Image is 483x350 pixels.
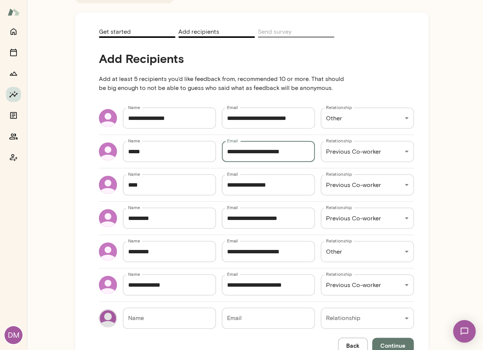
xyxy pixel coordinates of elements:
[99,28,131,37] span: Get started
[258,28,292,37] span: Send survey
[128,138,140,144] label: Name
[128,238,140,244] label: Name
[128,271,140,277] label: Name
[4,326,22,344] div: DM
[6,45,21,60] button: Sessions
[128,204,140,211] label: Name
[6,129,21,144] button: Members
[326,204,352,211] label: Relationship
[128,104,140,111] label: Name
[227,104,238,111] label: Email
[326,271,352,277] label: Relationship
[6,150,21,165] button: Coach app
[99,51,351,66] h4: Add Recipients
[326,138,352,144] label: Relationship
[227,271,238,277] label: Email
[128,171,140,177] label: Name
[227,238,238,244] label: Email
[321,208,414,229] div: Previous Co-worker
[326,171,352,177] label: Relationship
[7,5,19,19] img: Mento
[227,138,238,144] label: Email
[6,24,21,39] button: Home
[321,108,414,129] div: Other
[6,66,21,81] button: Growth Plan
[227,204,238,211] label: Email
[326,238,352,244] label: Relationship
[178,28,219,37] span: Add recipients
[227,171,238,177] label: Email
[6,108,21,123] button: Documents
[6,87,21,102] button: Insights
[321,141,414,162] div: Previous Co-worker
[326,104,352,111] label: Relationship
[321,241,414,262] div: Other
[321,174,414,195] div: Previous Co-worker
[99,66,351,102] p: Add at least 5 recipients you'd like feedback from, recommended 10 or more. That should be big en...
[321,274,414,295] div: Previous Co-worker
